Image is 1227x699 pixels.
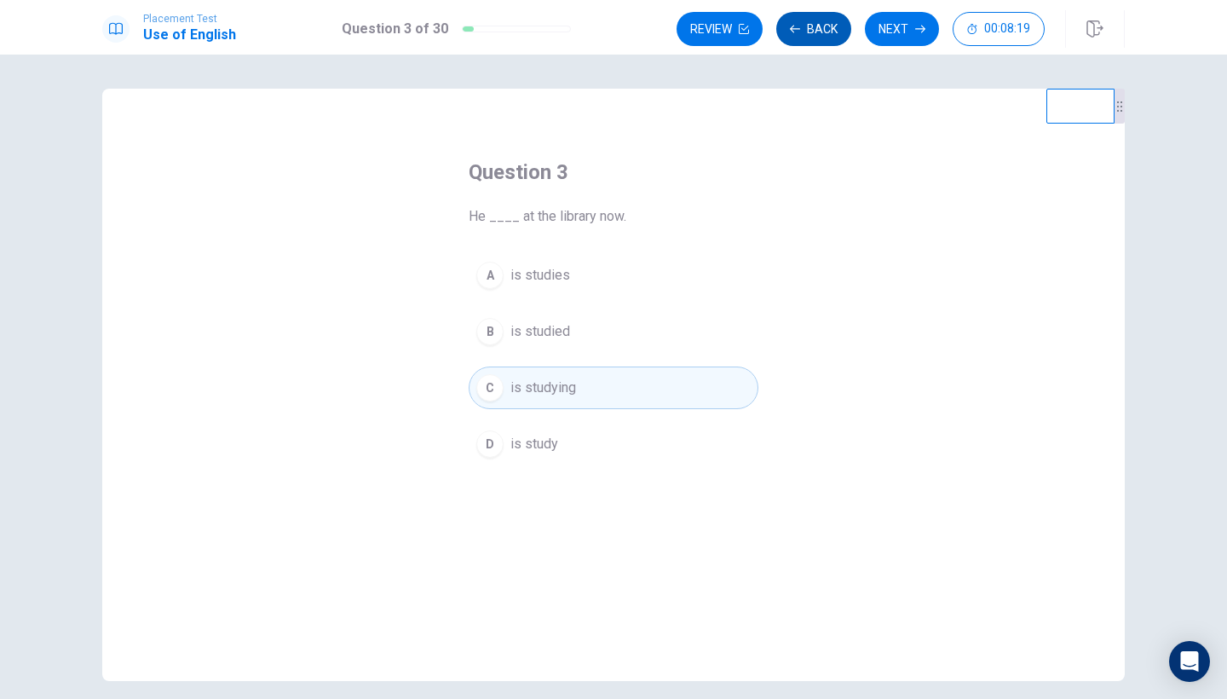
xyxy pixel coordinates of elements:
[469,206,758,227] span: He ____ at the library now.
[469,254,758,297] button: Ais studies
[143,13,236,25] span: Placement Test
[984,22,1030,36] span: 00:08:19
[677,12,763,46] button: Review
[476,374,504,401] div: C
[469,310,758,353] button: Bis studied
[865,12,939,46] button: Next
[510,434,558,454] span: is study
[143,25,236,45] h1: Use of English
[476,262,504,289] div: A
[342,19,448,39] h1: Question 3 of 30
[510,378,576,398] span: is studying
[469,159,758,186] h4: Question 3
[510,321,570,342] span: is studied
[476,430,504,458] div: D
[469,367,758,409] button: Cis studying
[476,318,504,345] div: B
[1169,641,1210,682] div: Open Intercom Messenger
[469,423,758,465] button: Dis study
[776,12,851,46] button: Back
[510,265,570,286] span: is studies
[953,12,1045,46] button: 00:08:19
